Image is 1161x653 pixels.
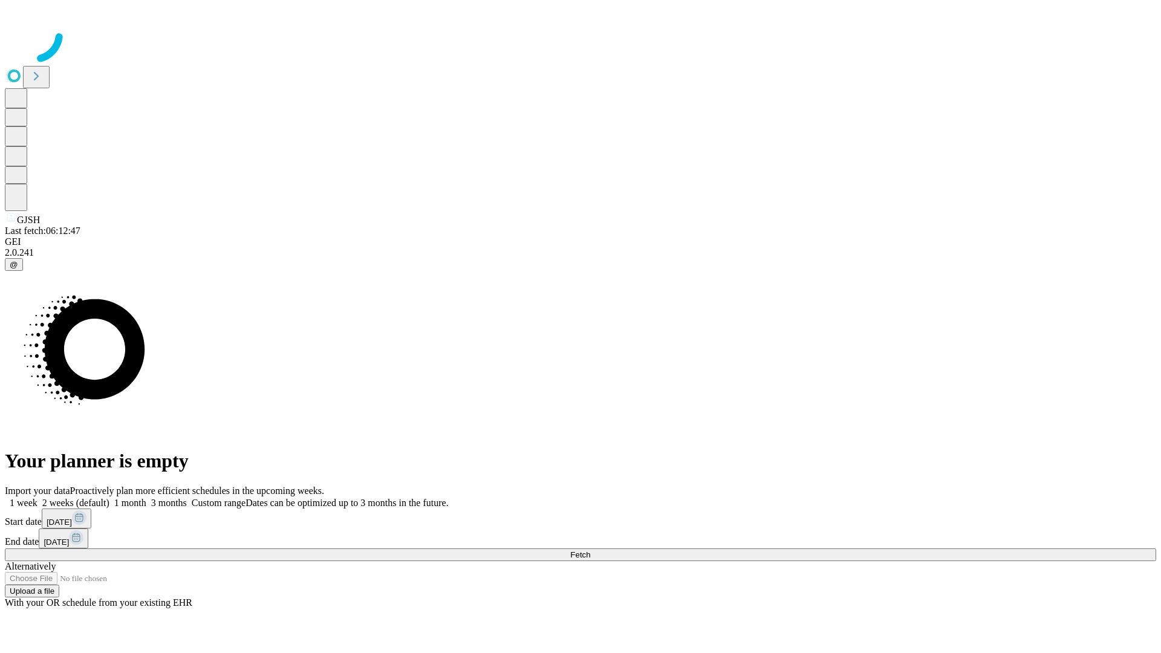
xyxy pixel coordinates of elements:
[39,528,88,548] button: [DATE]
[192,498,246,508] span: Custom range
[5,450,1156,472] h1: Your planner is empty
[70,486,324,496] span: Proactively plan more efficient schedules in the upcoming weeks.
[5,548,1156,561] button: Fetch
[5,486,70,496] span: Import your data
[17,215,40,225] span: GJSH
[42,508,91,528] button: [DATE]
[246,498,448,508] span: Dates can be optimized up to 3 months in the future.
[5,561,56,571] span: Alternatively
[10,260,18,269] span: @
[42,498,109,508] span: 2 weeks (default)
[114,498,146,508] span: 1 month
[47,518,72,527] span: [DATE]
[5,258,23,271] button: @
[10,498,37,508] span: 1 week
[5,226,80,236] span: Last fetch: 06:12:47
[5,236,1156,247] div: GEI
[44,538,69,547] span: [DATE]
[5,528,1156,548] div: End date
[5,247,1156,258] div: 2.0.241
[5,508,1156,528] div: Start date
[5,597,192,608] span: With your OR schedule from your existing EHR
[151,498,187,508] span: 3 months
[570,550,590,559] span: Fetch
[5,585,59,597] button: Upload a file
